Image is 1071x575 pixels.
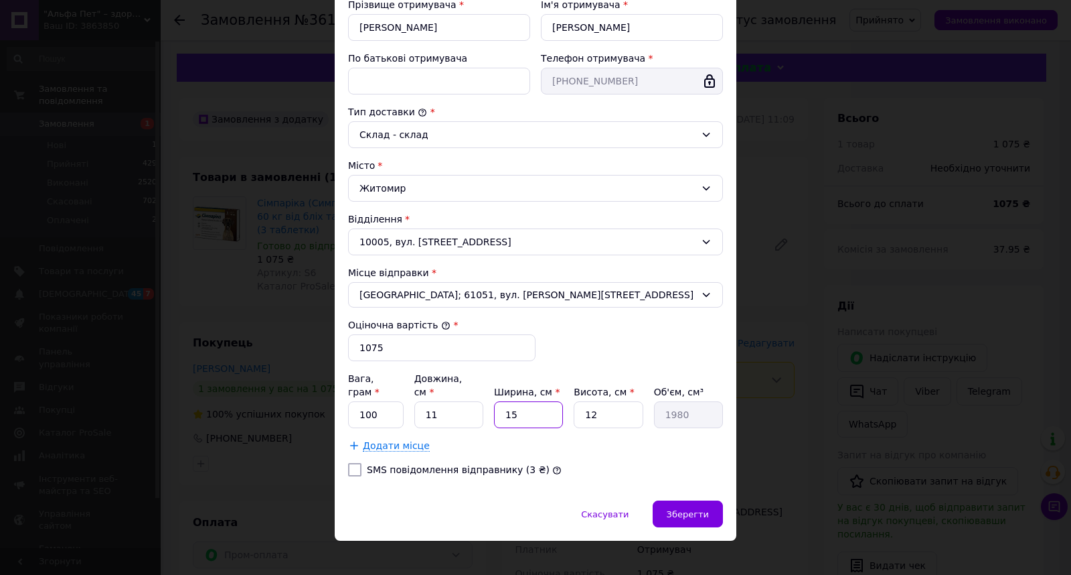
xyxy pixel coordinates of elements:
div: Житомир [348,175,723,202]
span: Додати місце [363,440,430,452]
label: Оціночна вартість [348,320,450,330]
span: Скасувати [581,509,629,519]
div: Місце відправки [348,266,723,279]
label: SMS повідомлення відправнику (3 ₴) [367,464,550,475]
div: Об'єм, см³ [654,385,723,399]
label: Висота, см [574,387,634,397]
div: Тип доставки [348,105,723,119]
label: Довжина, см [414,373,463,397]
span: Зберегти [667,509,709,519]
label: Ширина, см [494,387,560,397]
div: Склад - склад [359,127,695,142]
div: Місто [348,159,723,172]
input: +380 [541,68,723,94]
label: По батькові отримувача [348,53,467,64]
label: Телефон отримувача [541,53,645,64]
div: 10005, вул. [STREET_ADDRESS] [348,229,723,255]
div: Відділення [348,212,723,226]
label: Вага, грам [348,373,380,397]
span: [GEOGRAPHIC_DATA]; 61051, вул. [PERSON_NAME][STREET_ADDRESS] [359,288,695,302]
